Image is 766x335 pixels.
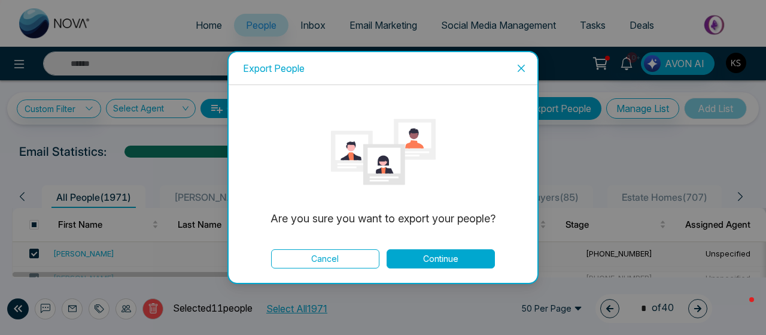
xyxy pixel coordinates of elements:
[505,52,537,84] button: Close
[331,99,436,204] img: loading
[271,249,379,268] button: Cancel
[516,64,526,73] span: close
[725,294,754,323] iframe: Intercom live chat
[387,249,495,268] button: Continue
[257,210,509,227] p: Are you sure you want to export your people?
[243,62,523,75] div: Export People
